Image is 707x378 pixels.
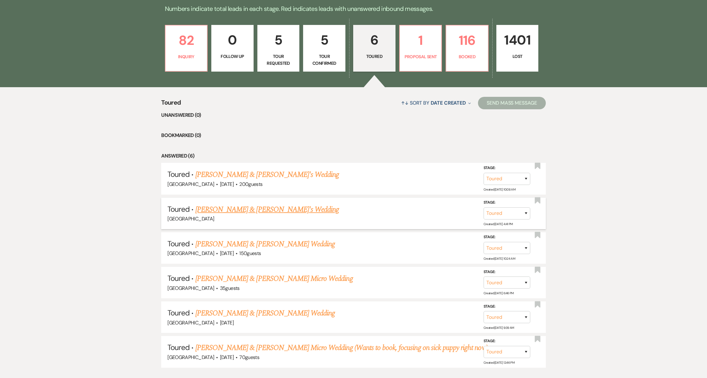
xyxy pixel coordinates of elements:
[195,169,339,180] a: [PERSON_NAME] & [PERSON_NAME]'s Wedding
[496,25,539,72] a: 1401Lost
[167,215,214,222] span: [GEOGRAPHIC_DATA]
[261,30,296,50] p: 5
[167,308,190,318] span: Toured
[257,25,300,72] a: 5Tour Requested
[478,97,546,109] button: Send Mass Message
[353,25,396,72] a: 6Toured
[357,53,391,60] p: Toured
[450,53,484,60] p: Booked
[484,257,515,261] span: Created: [DATE] 10:24 AM
[484,234,530,241] label: Stage:
[167,204,190,214] span: Toured
[500,53,535,60] p: Lost
[239,250,261,257] span: 150 guests
[446,25,489,72] a: 116Booked
[167,239,190,248] span: Toured
[161,131,546,139] li: Bookmarked (0)
[195,308,335,319] a: [PERSON_NAME] & [PERSON_NAME] Wedding
[211,25,254,72] a: 0Follow Up
[220,285,240,291] span: 35 guests
[401,100,409,106] span: ↑↓
[161,152,546,160] li: Answered (6)
[307,30,341,50] p: 5
[484,361,514,365] span: Created: [DATE] 12:46 PM
[484,269,530,276] label: Stage:
[161,98,181,111] span: Toured
[220,250,234,257] span: [DATE]
[129,4,578,14] p: Numbers indicate total leads in each stage. Red indicates leads with unanswered inbound messages.
[195,273,353,284] a: [PERSON_NAME] & [PERSON_NAME] Micro Wedding
[500,30,535,50] p: 1401
[404,53,438,60] p: Proposal Sent
[167,285,214,291] span: [GEOGRAPHIC_DATA]
[195,239,335,250] a: [PERSON_NAME] & [PERSON_NAME] Wedding
[399,25,442,72] a: 1Proposal Sent
[169,53,204,60] p: Inquiry
[169,30,204,51] p: 82
[215,30,250,50] p: 0
[195,204,339,215] a: [PERSON_NAME] & [PERSON_NAME]'s Wedding
[307,53,341,67] p: Tour Confirmed
[484,303,530,310] label: Stage:
[357,30,391,50] p: 6
[484,199,530,206] label: Stage:
[215,53,250,60] p: Follow Up
[484,338,530,345] label: Stage:
[239,181,262,187] span: 200 guests
[165,25,208,72] a: 82Inquiry
[167,319,214,326] span: [GEOGRAPHIC_DATA]
[167,250,214,257] span: [GEOGRAPHIC_DATA]
[484,326,514,330] span: Created: [DATE] 9:39 AM
[167,169,190,179] span: Toured
[399,95,473,111] button: Sort By Date Created
[404,30,438,51] p: 1
[167,354,214,361] span: [GEOGRAPHIC_DATA]
[450,30,484,51] p: 116
[195,342,488,353] a: [PERSON_NAME] & [PERSON_NAME] Micro Wedding (Wants to book, focusing on sick puppy right now)
[161,111,546,119] li: Unanswered (0)
[484,222,513,226] span: Created: [DATE] 4:41 PM
[261,53,296,67] p: Tour Requested
[220,181,234,187] span: [DATE]
[167,273,190,283] span: Toured
[484,187,515,191] span: Created: [DATE] 10:08 AM
[484,165,530,172] label: Stage:
[220,319,234,326] span: [DATE]
[239,354,259,361] span: 70 guests
[484,291,514,295] span: Created: [DATE] 6:46 PM
[167,343,190,352] span: Toured
[167,181,214,187] span: [GEOGRAPHIC_DATA]
[220,354,234,361] span: [DATE]
[303,25,345,72] a: 5Tour Confirmed
[431,100,466,106] span: Date Created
